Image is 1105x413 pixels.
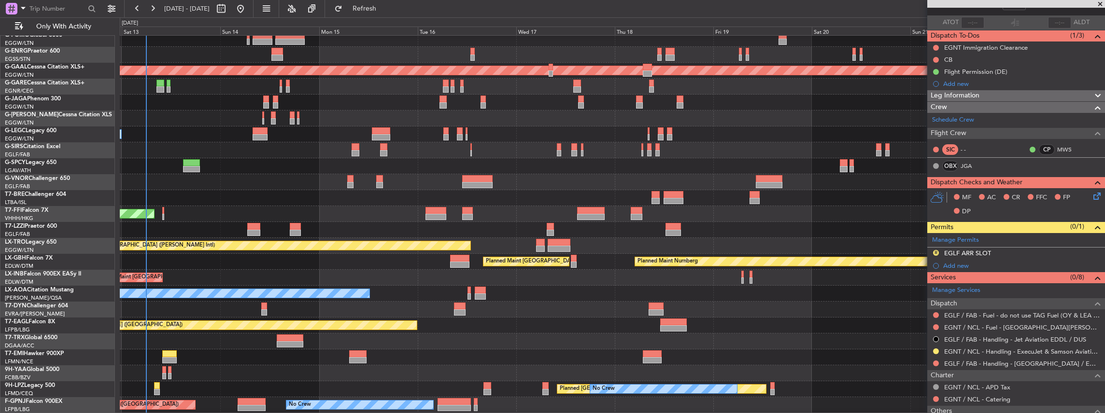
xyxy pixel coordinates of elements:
a: T7-BREChallenger 604 [5,192,66,197]
a: LFPB/LBG [5,326,30,333]
span: G-SPCY [5,160,26,165]
a: EGGW/LTN [5,247,34,254]
div: Sun 14 [220,27,319,35]
span: 9H-YAA [5,367,27,372]
a: G-JAGAPhenom 300 [5,96,61,102]
div: Tue 16 [418,27,516,35]
a: Manage Services [932,286,980,295]
div: [DATE] [122,19,138,28]
a: EGGW/LTN [5,40,34,47]
span: Dispatch To-Dos [931,30,979,41]
a: LFPB/LBG [5,406,30,413]
a: LX-TROLegacy 650 [5,239,57,245]
a: EGNT / NCL - Fuel - [GEOGRAPHIC_DATA][PERSON_NAME] Fuel EGNT / NCL [944,323,1100,331]
span: T7-EMI [5,351,24,357]
div: Planned Maint Nurnberg [637,254,698,269]
a: MWS [1057,145,1079,154]
span: G-GARE [5,80,27,86]
span: Crew [931,102,947,113]
span: DP [962,207,971,217]
a: LGAV/ATH [5,167,31,174]
div: EGNT Immigration Clearance [944,43,1028,52]
span: T7-DYN [5,303,27,309]
a: FCBB/BZV [5,374,30,381]
span: G-ENRG [5,48,28,54]
div: Add new [943,262,1100,270]
div: AOG Maint Paris ([GEOGRAPHIC_DATA]) [77,398,179,412]
span: T7-LZZI [5,223,25,229]
span: G-[PERSON_NAME] [5,112,58,118]
span: Services [931,272,956,283]
a: EVRA/[PERSON_NAME] [5,310,65,317]
div: - - [961,145,982,154]
a: 9H-YAAGlobal 5000 [5,367,59,372]
a: Schedule Crew [932,115,974,125]
div: Sat 13 [122,27,220,35]
span: (0/8) [1070,272,1084,282]
a: T7-DYNChallenger 604 [5,303,68,309]
a: G-[PERSON_NAME]Cessna Citation XLS [5,112,112,118]
a: LFMD/CEQ [5,390,33,397]
a: G-ENRGPraetor 600 [5,48,60,54]
span: 9H-LPZ [5,383,24,388]
a: EGNR/CEG [5,87,34,95]
a: T7-LZZIPraetor 600 [5,223,57,229]
a: EGGW/LTN [5,135,34,142]
span: FP [1063,193,1070,203]
a: F-GPNJFalcon 900EX [5,399,62,404]
span: (1/3) [1070,30,1084,41]
a: EDLW/DTM [5,278,33,286]
input: Trip Number [29,1,85,16]
a: EDLW/DTM [5,262,33,270]
a: T7-FFIFalcon 7X [5,207,48,213]
span: G-VNOR [5,176,28,181]
span: MF [962,193,971,203]
span: Charter [931,370,954,381]
span: ALDT [1074,18,1090,28]
div: Mon 15 [319,27,418,35]
a: T7-TRXGlobal 6500 [5,335,57,341]
span: T7-TRX [5,335,25,341]
a: EGLF / FAB - Fuel - do not use TAG Fuel (OY & LEA only) EGLF / FAB [944,311,1100,319]
a: EGGW/LTN [5,103,34,110]
div: OBX [942,161,958,171]
div: Planned Maint [GEOGRAPHIC_DATA] ([GEOGRAPHIC_DATA]) [486,254,638,269]
span: CR [1012,193,1020,203]
a: LX-GBHFalcon 7X [5,255,53,261]
div: Thu 18 [615,27,713,35]
a: EGSS/STN [5,55,30,63]
span: Flight Crew [931,128,966,139]
span: (0/1) [1070,221,1084,232]
a: G-GARECessna Citation XLS+ [5,80,85,86]
a: G-GAALCessna Citation XLS+ [5,64,85,70]
div: Flight Permission (DE) [944,68,1007,76]
div: Sat 20 [812,27,910,35]
a: DGAA/ACC [5,342,34,349]
span: Dispatch [931,298,957,309]
span: G-GAAL [5,64,27,70]
a: T7-EAGLFalcon 8X [5,319,55,325]
span: T7-FFI [5,207,22,213]
span: LX-INB [5,271,24,277]
span: T7-BRE [5,192,25,197]
button: R [933,250,939,256]
span: G-SIRS [5,144,23,150]
a: [PERSON_NAME]/QSA [5,294,62,302]
span: Dispatch Checks and Weather [931,177,1022,188]
span: F-GPNJ [5,399,26,404]
span: G-JAGA [5,96,27,102]
a: LFMN/NCE [5,358,33,365]
a: T7-EMIHawker 900XP [5,351,64,357]
span: LX-GBH [5,255,26,261]
a: G-VNORChallenger 650 [5,176,70,181]
a: LX-INBFalcon 900EX EASy II [5,271,81,277]
a: EGLF / FAB - Handling - [GEOGRAPHIC_DATA] / EGLF / FAB [944,359,1100,368]
a: EGNT / NCL - Catering [944,395,1010,403]
a: EGLF / FAB - Handling - Jet Aviation EDDL / DUS [944,335,1086,344]
span: Only With Activity [25,23,102,30]
a: G-SPCYLegacy 650 [5,160,57,165]
a: 9H-LPZLegacy 500 [5,383,55,388]
a: G-SIRSCitation Excel [5,144,60,150]
div: Fri 19 [713,27,812,35]
a: G-LEGCLegacy 600 [5,128,57,134]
